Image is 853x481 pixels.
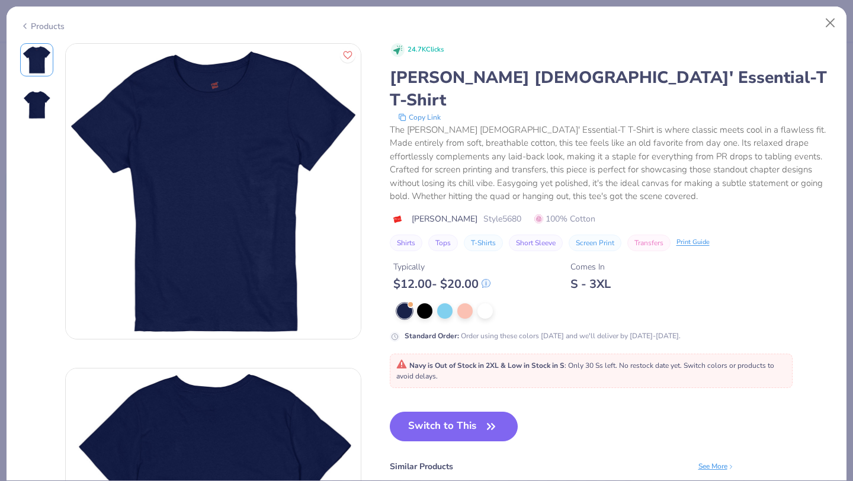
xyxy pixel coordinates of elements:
[340,47,355,63] button: Like
[464,235,503,251] button: T-Shirts
[483,213,521,225] span: Style 5680
[698,461,735,472] div: See More
[390,214,406,224] img: brand logo
[408,45,444,55] span: 24.7K Clicks
[569,235,621,251] button: Screen Print
[20,20,65,33] div: Products
[396,361,774,381] span: : Only 30 Ss left. No restock date yet. Switch colors or products to avoid delays.
[509,235,563,251] button: Short Sleeve
[405,331,459,341] strong: Standard Order :
[23,46,51,74] img: Front
[570,277,611,291] div: S - 3XL
[412,213,477,225] span: [PERSON_NAME]
[390,66,833,111] div: [PERSON_NAME] [DEMOGRAPHIC_DATA]' Essential-T T-Shirt
[534,213,595,225] span: 100% Cotton
[627,235,671,251] button: Transfers
[390,235,422,251] button: Shirts
[405,331,681,341] div: Order using these colors [DATE] and we'll deliver by [DATE]-[DATE].
[390,460,453,473] div: Similar Products
[393,261,490,273] div: Typically
[409,361,565,370] strong: Navy is Out of Stock in 2XL & Low in Stock in S
[390,123,833,203] div: The [PERSON_NAME] [DEMOGRAPHIC_DATA]' Essential-T T-Shirt is where classic meets cool in a flawle...
[676,238,710,248] div: Print Guide
[393,277,490,291] div: $ 12.00 - $ 20.00
[570,261,611,273] div: Comes In
[66,44,361,339] img: Front
[390,412,518,441] button: Switch to This
[428,235,458,251] button: Tops
[23,91,51,119] img: Back
[819,12,842,34] button: Close
[395,111,444,123] button: copy to clipboard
